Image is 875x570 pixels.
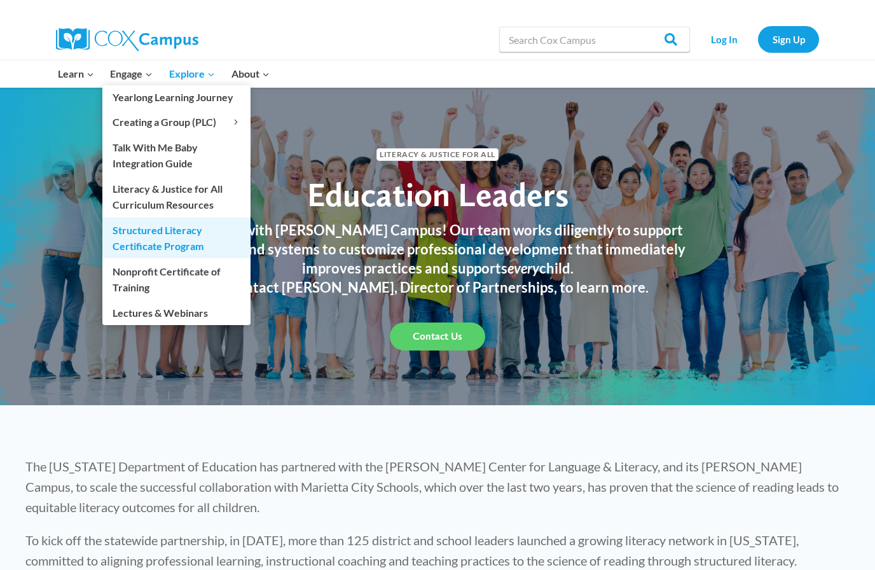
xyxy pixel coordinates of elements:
nav: Secondary Navigation [696,26,819,52]
img: Cox Campus [56,28,198,51]
a: Sign Up [758,26,819,52]
a: Yearlong Learning Journey [102,85,251,109]
em: every [507,260,539,277]
span: Literacy & Justice for All [376,148,498,160]
a: Lectures & Webinars [102,300,251,324]
nav: Primary Navigation [50,60,277,87]
h3: Partner with [PERSON_NAME] Campus! Our team works diligently to support schools and systems to cu... [177,221,698,278]
a: Structured Literacy Certificate Program [102,218,251,258]
input: Search Cox Campus [499,27,690,52]
a: Literacy & Justice for All Curriculum Resources [102,176,251,217]
p: The [US_STATE] Department of Education has partnered with the [PERSON_NAME] Center for Language &... [25,456,850,517]
a: Talk With Me Baby Integration Guide [102,135,251,176]
button: Child menu of Creating a Group (PLC) [102,110,251,134]
h3: Contact [PERSON_NAME], Director of Partnerships, to learn more. [177,278,698,297]
span: Education Leaders [307,174,568,214]
a: Nonprofit Certificate of Training [102,259,251,300]
a: Log In [696,26,752,52]
span: Contact Us [413,330,462,342]
a: Contact Us [390,323,485,351]
button: Child menu of Explore [161,60,223,87]
button: Child menu of Learn [50,60,102,87]
button: Child menu of Engage [102,60,162,87]
button: Child menu of About [223,60,278,87]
